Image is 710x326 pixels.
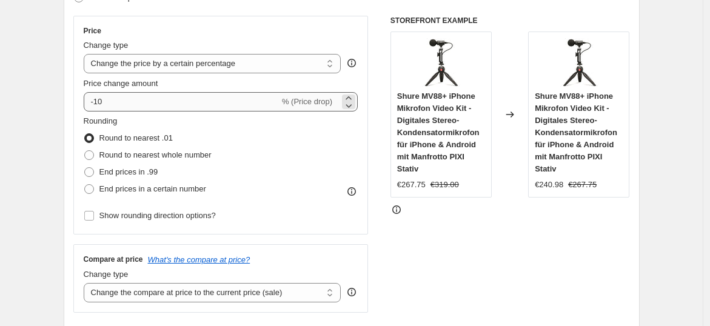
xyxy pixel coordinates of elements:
strike: €319.00 [430,179,459,191]
input: -15 [84,92,280,111]
span: Rounding [84,116,118,125]
span: Round to nearest whole number [99,150,212,159]
h3: Compare at price [84,254,143,264]
span: End prices in .99 [99,167,158,176]
span: Shure MV88+ iPhone Mikrofon Video Kit - Digitales Stereo-Kondensatormikrofon für iPhone & Android... [397,91,480,173]
strike: €267.75 [568,179,597,191]
span: End prices in a certain number [99,184,206,193]
div: €267.75 [397,179,426,191]
span: Round to nearest .01 [99,133,173,142]
span: Show rounding direction options? [99,211,216,220]
div: help [346,57,358,69]
img: 711ZBv1c1YL_80x.jpg [417,38,465,87]
span: Change type [84,41,129,50]
span: Price change amount [84,79,158,88]
button: What's the compare at price? [148,255,250,264]
h3: Price [84,26,101,36]
span: Change type [84,270,129,279]
div: help [346,286,358,298]
div: €240.98 [535,179,563,191]
img: 711ZBv1c1YL_80x.jpg [555,38,603,87]
h6: STOREFRONT EXAMPLE [390,16,630,25]
span: Shure MV88+ iPhone Mikrofon Video Kit - Digitales Stereo-Kondensatormikrofon für iPhone & Android... [535,91,617,173]
span: % (Price drop) [282,97,332,106]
